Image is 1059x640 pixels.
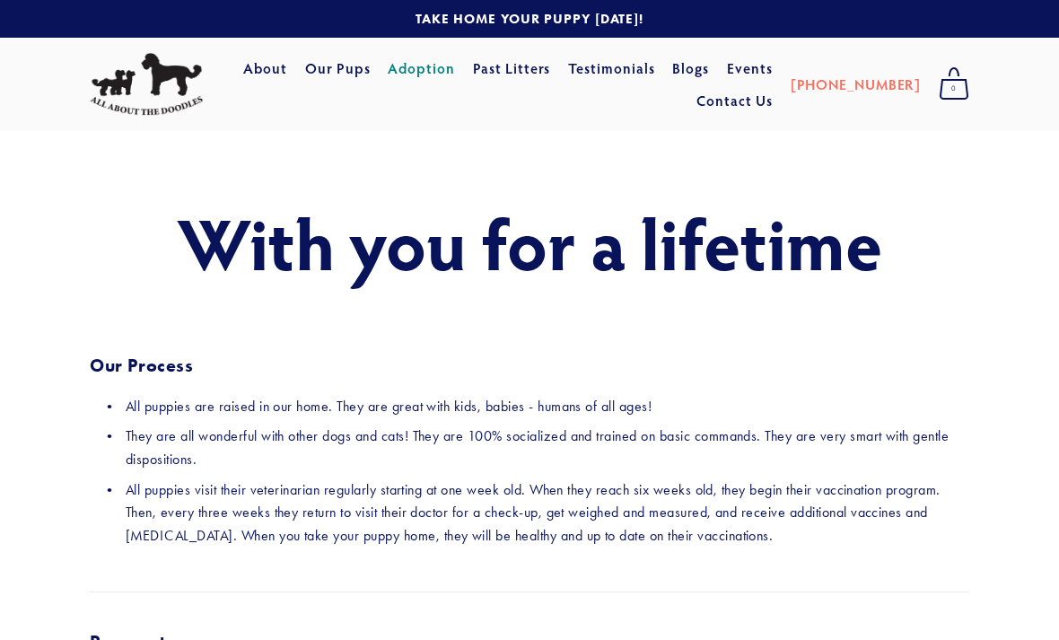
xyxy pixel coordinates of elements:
[90,53,203,116] img: All About The Doodles
[696,84,773,117] a: Contact Us
[473,58,551,77] a: Past Litters
[243,52,287,84] a: About
[727,52,773,84] a: Events
[388,52,455,84] a: Adoption
[126,425,969,470] p: They are all wonderful with other dogs and cats! They are 100% socialized and trained on basic co...
[90,355,194,376] strong: Our Process
[939,77,969,101] span: 0
[791,68,921,101] a: [PHONE_NUMBER]
[672,52,709,84] a: Blogs
[568,52,655,84] a: Testimonials
[90,203,969,282] h1: With you for a lifetime
[126,395,969,418] p: All puppies are raised in our home. They are great with kids, babies - humans of all ages!
[126,478,969,548] p: All puppies visit their veterinarian regularly starting at one week old. When they reach six week...
[305,52,371,84] a: Our Pups
[930,62,978,107] a: 0 items in cart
